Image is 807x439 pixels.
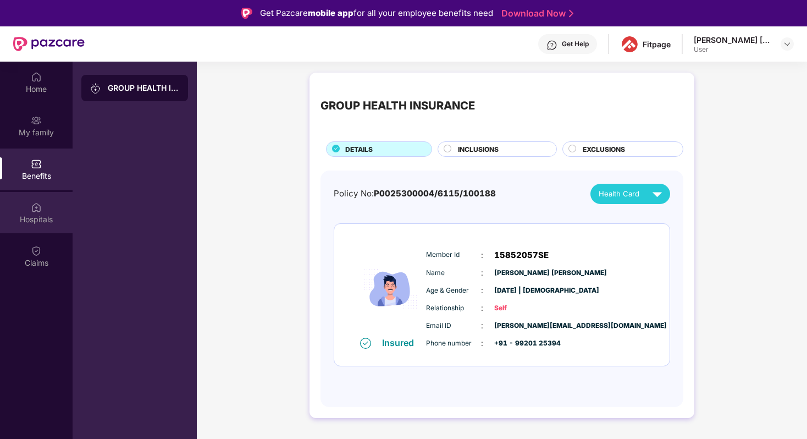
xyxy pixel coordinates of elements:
[241,8,252,19] img: Logo
[583,144,625,155] span: EXCLUSIONS
[648,184,667,204] img: svg+xml;base64,PHN2ZyB4bWxucz0iaHR0cDovL3d3dy53My5vcmcvMjAwMC9zdmciIHZpZXdCb3g9IjAgMCAyNCAyNCIgd2...
[31,115,42,126] img: svg+xml;base64,PHN2ZyB3aWR0aD0iMjAiIGhlaWdodD0iMjAiIHZpZXdCb3g9IjAgMCAyMCAyMCIgZmlsbD0ibm9uZSIgeG...
[599,188,639,200] span: Health Card
[546,40,557,51] img: svg+xml;base64,PHN2ZyBpZD0iSGVscC0zMngzMiIgeG1sbnM9Imh0dHA6Ly93d3cudzMub3JnLzIwMDAvc3ZnIiB3aWR0aD...
[426,286,481,296] span: Age & Gender
[108,83,179,94] div: GROUP HEALTH INSURANCE
[360,338,371,349] img: svg+xml;base64,PHN2ZyB4bWxucz0iaHR0cDovL3d3dy53My5vcmcvMjAwMC9zdmciIHdpZHRoPSIxNiIgaGVpZ2h0PSIxNi...
[426,338,481,349] span: Phone number
[90,83,101,94] img: svg+xml;base64,PHN2ZyB3aWR0aD0iMjAiIGhlaWdodD0iMjAiIHZpZXdCb3g9IjAgMCAyMCAyMCIgZmlsbD0ibm9uZSIgeG...
[31,202,42,213] img: svg+xml;base64,PHN2ZyBpZD0iSG9zcGl0YWxzIiB4bWxucz0iaHR0cDovL3d3dy53My5vcmcvMjAwMC9zdmciIHdpZHRoPS...
[308,8,353,18] strong: mobile app
[426,250,481,260] span: Member Id
[382,337,421,348] div: Insured
[345,144,373,155] span: DETAILS
[260,7,493,20] div: Get Pazcare for all your employee benefits need
[458,144,499,155] span: INCLUSIONS
[494,303,549,314] span: Self
[694,45,771,54] div: User
[622,36,638,52] img: fitpagelogo.png
[501,8,570,19] a: Download Now
[783,40,792,48] img: svg+xml;base64,PHN2ZyBpZD0iRHJvcGRvd24tMzJ4MzIiIHhtbG5zPSJodHRwOi8vd3d3LnczLm9yZy8yMDAwL3N2ZyIgd2...
[13,37,85,51] img: New Pazcare Logo
[569,8,573,19] img: Stroke
[426,321,481,331] span: Email ID
[494,286,549,296] span: [DATE] | [DEMOGRAPHIC_DATA]
[494,321,549,331] span: [PERSON_NAME][EMAIL_ADDRESS][DOMAIN_NAME]
[590,184,670,204] button: Health Card
[357,241,423,337] img: icon
[643,39,671,50] div: Fitpage
[426,268,481,278] span: Name
[31,245,42,256] img: svg+xml;base64,PHN2ZyBpZD0iQ2xhaW0iIHhtbG5zPSJodHRwOi8vd3d3LnczLm9yZy8yMDAwL3N2ZyIgd2lkdGg9IjIwIi...
[481,337,483,349] span: :
[481,249,483,261] span: :
[481,302,483,314] span: :
[320,97,475,114] div: GROUP HEALTH INSURANCE
[494,249,549,262] span: 15852057SE
[334,187,496,200] div: Policy No:
[694,35,771,45] div: [PERSON_NAME] [PERSON_NAME]
[426,303,481,314] span: Relationship
[374,188,496,199] span: P0025300004/6115/100188
[494,268,549,278] span: [PERSON_NAME] [PERSON_NAME]
[481,284,483,297] span: :
[31,158,42,169] img: svg+xml;base64,PHN2ZyBpZD0iQmVuZWZpdHMiIHhtbG5zPSJodHRwOi8vd3d3LnczLm9yZy8yMDAwL3N2ZyIgd2lkdGg9Ij...
[31,72,42,83] img: svg+xml;base64,PHN2ZyBpZD0iSG9tZSIgeG1sbnM9Imh0dHA6Ly93d3cudzMub3JnLzIwMDAvc3ZnIiB3aWR0aD0iMjAiIG...
[481,320,483,332] span: :
[494,338,549,349] span: +91 - 99201 25394
[562,40,589,48] div: Get Help
[481,267,483,279] span: :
